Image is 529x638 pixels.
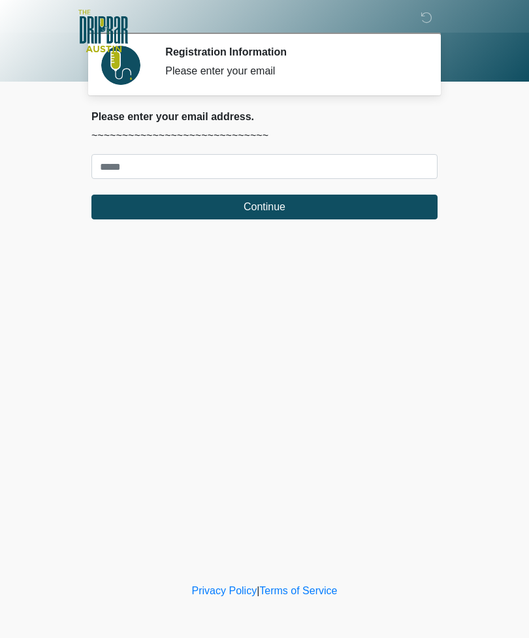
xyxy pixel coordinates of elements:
p: ~~~~~~~~~~~~~~~~~~~~~~~~~~~~~ [91,128,438,144]
img: Agent Avatar [101,46,140,85]
a: Privacy Policy [192,585,257,596]
a: Terms of Service [259,585,337,596]
a: | [257,585,259,596]
h2: Please enter your email address. [91,110,438,123]
div: Please enter your email [165,63,418,79]
img: The DRIPBaR - Austin The Domain Logo [78,10,128,52]
button: Continue [91,195,438,219]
